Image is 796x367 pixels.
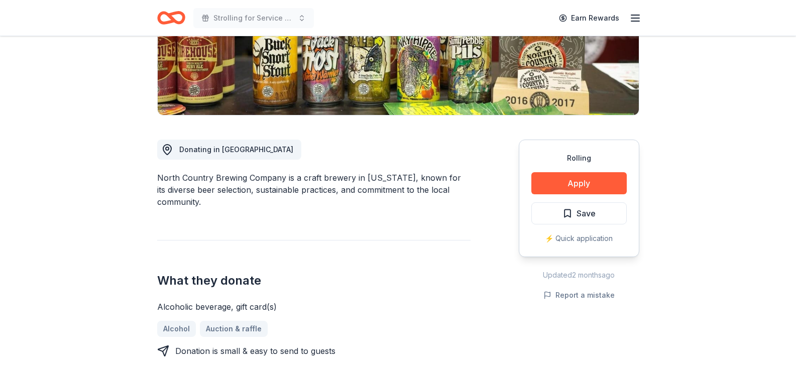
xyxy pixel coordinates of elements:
[157,172,471,208] div: North Country Brewing Company is a craft brewery in [US_STATE], known for its diverse beer select...
[577,207,596,220] span: Save
[157,321,196,337] a: Alcohol
[531,232,627,244] div: ⚡️ Quick application
[193,8,314,28] button: Strolling for Service Dogs
[553,9,625,27] a: Earn Rewards
[157,6,185,30] a: Home
[200,321,268,337] a: Auction & raffle
[213,12,294,24] span: Strolling for Service Dogs
[531,202,627,224] button: Save
[157,301,471,313] div: Alcoholic beverage, gift card(s)
[543,289,615,301] button: Report a mistake
[157,273,471,289] h2: What they donate
[179,145,293,154] span: Donating in [GEOGRAPHIC_DATA]
[531,172,627,194] button: Apply
[519,269,639,281] div: Updated 2 months ago
[175,345,335,357] div: Donation is small & easy to send to guests
[531,152,627,164] div: Rolling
